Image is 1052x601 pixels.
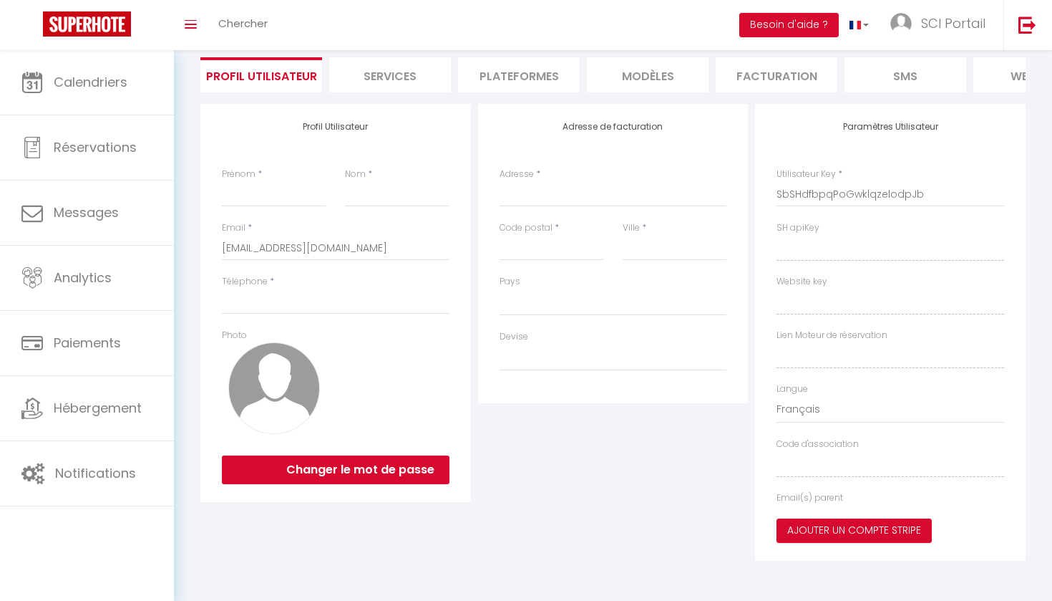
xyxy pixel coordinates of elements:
[222,329,247,342] label: Photo
[1018,16,1036,34] img: logout
[776,221,819,235] label: SH apiKey
[500,122,727,132] h4: Adresse de facturation
[222,168,255,181] label: Prénom
[222,221,245,235] label: Email
[458,57,580,92] li: Plateformes
[776,275,827,289] label: Website key
[776,168,836,181] label: Utilisateur Key
[739,13,839,37] button: Besoin d'aide ?
[776,438,859,451] label: Code d'association
[345,168,366,181] label: Nom
[587,57,708,92] li: MODÈLES
[776,491,843,505] label: Email(s) parent
[222,456,449,484] button: Changer le mot de passe
[11,6,54,49] button: Ouvrir le widget de chat LiveChat
[500,330,528,344] label: Devise
[54,269,112,287] span: Analytics
[776,519,932,543] button: Ajouter un compte Stripe
[55,464,136,482] span: Notifications
[54,334,121,352] span: Paiements
[54,73,127,91] span: Calendriers
[776,383,808,396] label: Langue
[500,275,520,289] label: Pays
[54,138,137,156] span: Réservations
[222,122,449,132] h4: Profil Utilisateur
[500,221,552,235] label: Code postal
[500,168,534,181] label: Adresse
[54,399,142,417] span: Hébergement
[776,122,1004,132] h4: Paramètres Utilisateur
[921,14,985,32] span: SCI Portail
[776,329,887,342] label: Lien Moteur de réservation
[222,275,268,289] label: Téléphone
[329,57,451,92] li: Services
[218,16,268,31] span: Chercher
[716,57,837,92] li: Facturation
[43,11,131,37] img: Super Booking
[54,203,119,221] span: Messages
[200,57,322,92] li: Profil Utilisateur
[844,57,966,92] li: SMS
[228,342,320,434] img: avatar.png
[623,221,640,235] label: Ville
[890,13,912,34] img: ...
